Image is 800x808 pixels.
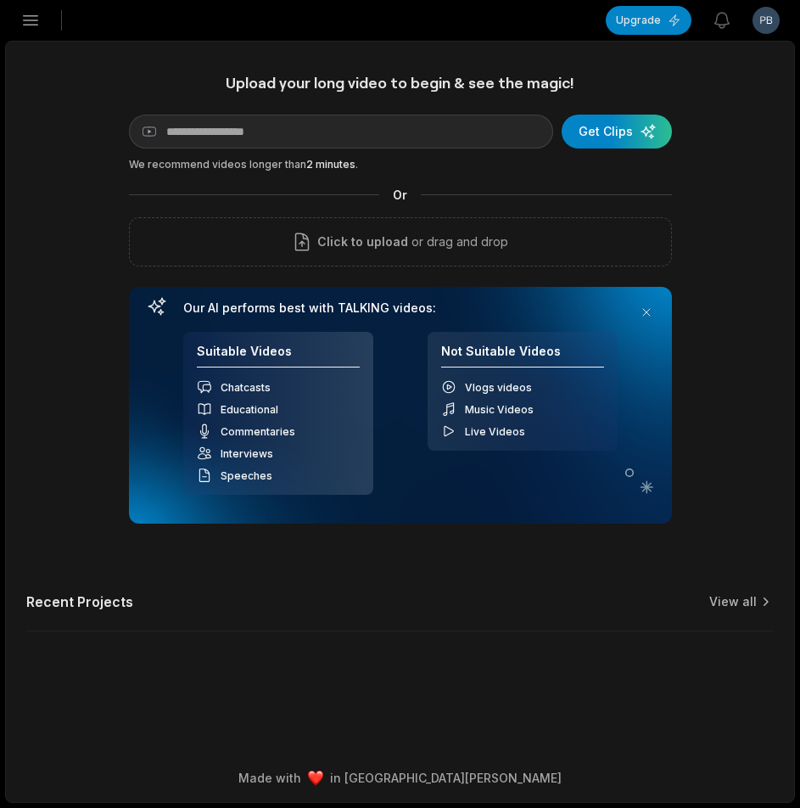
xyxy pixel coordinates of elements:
[221,469,272,482] span: Speeches
[306,158,355,171] span: 2 minutes
[129,73,672,93] h1: Upload your long video to begin & see the magic!
[465,425,525,438] span: Live Videos
[221,381,271,394] span: Chatcasts
[465,403,534,416] span: Music Videos
[129,157,672,172] div: We recommend videos longer than .
[465,381,532,394] span: Vlogs videos
[221,447,273,460] span: Interviews
[197,344,360,368] h4: Suitable Videos
[441,344,604,368] h4: Not Suitable Videos
[221,403,278,416] span: Educational
[221,425,295,438] span: Commentaries
[709,593,757,610] a: View all
[183,300,618,316] h3: Our AI performs best with TALKING videos:
[308,771,323,786] img: heart emoji
[408,232,508,252] p: or drag and drop
[562,115,672,149] button: Get Clips
[379,186,421,204] span: Or
[317,232,408,252] span: Click to upload
[606,6,691,35] button: Upgrade
[26,593,133,610] h2: Recent Projects
[21,769,779,787] div: Made with in [GEOGRAPHIC_DATA][PERSON_NAME]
